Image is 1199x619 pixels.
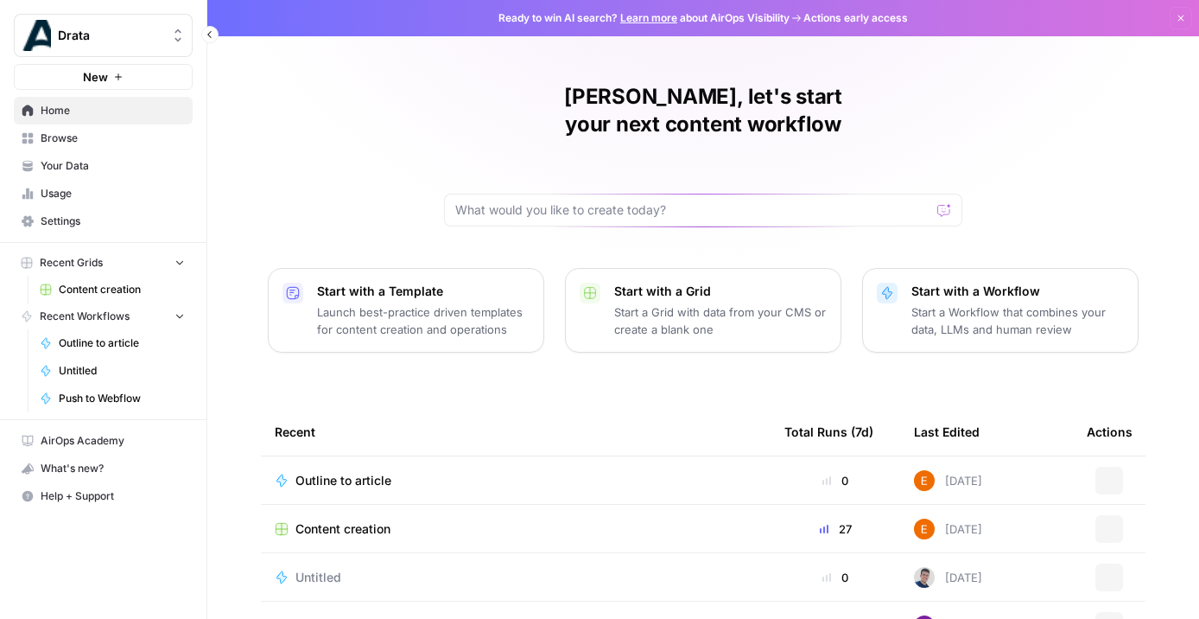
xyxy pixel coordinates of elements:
a: Learn more [620,11,677,24]
button: What's new? [14,455,193,482]
button: Recent Grids [14,250,193,276]
span: AirOps Academy [41,433,185,449]
a: Content creation [275,520,757,538]
span: Untitled [295,569,341,586]
div: Actions [1087,408,1132,456]
div: [DATE] [914,470,982,491]
span: Usage [41,186,185,201]
span: Settings [41,214,185,229]
p: Start with a Grid [614,283,827,300]
div: 0 [784,569,886,586]
span: Actions early access [803,10,908,26]
span: Content creation [59,282,185,297]
span: Your Data [41,158,185,174]
span: Drata [58,27,162,44]
a: Untitled [32,357,193,385]
button: Recent Workflows [14,303,193,329]
button: Workspace: Drata [14,14,193,57]
p: Start a Workflow that combines your data, LLMs and human review [911,303,1124,338]
div: What's new? [15,456,192,482]
button: Start with a WorkflowStart a Workflow that combines your data, LLMs and human review [862,268,1139,353]
p: Launch best-practice driven templates for content creation and operations [317,303,530,338]
p: Start a Grid with data from your CMS or create a blank one [614,303,827,338]
a: Your Data [14,152,193,180]
span: Home [41,103,185,118]
span: Ready to win AI search? about AirOps Visibility [498,10,790,26]
div: 0 [784,472,886,489]
a: Outline to article [32,329,193,357]
div: [DATE] [914,519,982,539]
img: oskm0cmuhabjb8ex6014qupaj5sj [914,567,935,588]
a: Outline to article [275,472,757,489]
img: nv5bvet5z6yx9fdc9sv5amksfjsp [914,470,935,491]
a: Untitled [275,569,757,586]
span: Recent Workflows [40,309,130,324]
a: Push to Webflow [32,385,193,412]
div: 27 [784,520,886,538]
img: Drata Logo [20,20,51,51]
button: Help + Support [14,482,193,510]
a: Browse [14,124,193,152]
div: Recent [275,408,757,456]
div: Last Edited [914,408,980,456]
a: Settings [14,207,193,235]
a: AirOps Academy [14,427,193,455]
div: [DATE] [914,567,982,588]
button: New [14,64,193,90]
p: Start with a Workflow [911,283,1124,300]
a: Usage [14,180,193,207]
p: Start with a Template [317,283,530,300]
span: Outline to article [295,472,391,489]
span: Content creation [295,520,390,538]
span: Push to Webflow [59,391,185,406]
img: nv5bvet5z6yx9fdc9sv5amksfjsp [914,519,935,539]
span: Help + Support [41,488,185,504]
span: Recent Grids [40,255,103,271]
a: Content creation [32,276,193,303]
span: Outline to article [59,335,185,351]
input: What would you like to create today? [455,201,930,219]
span: Browse [41,131,185,146]
span: Untitled [59,363,185,379]
a: Home [14,97,193,124]
h1: [PERSON_NAME], let's start your next content workflow [444,83,962,138]
button: Start with a TemplateLaunch best-practice driven templates for content creation and operations [268,268,544,353]
div: Total Runs (7d) [784,408,873,456]
span: New [83,68,108,86]
button: Start with a GridStart a Grid with data from your CMS or create a blank one [565,268,841,353]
